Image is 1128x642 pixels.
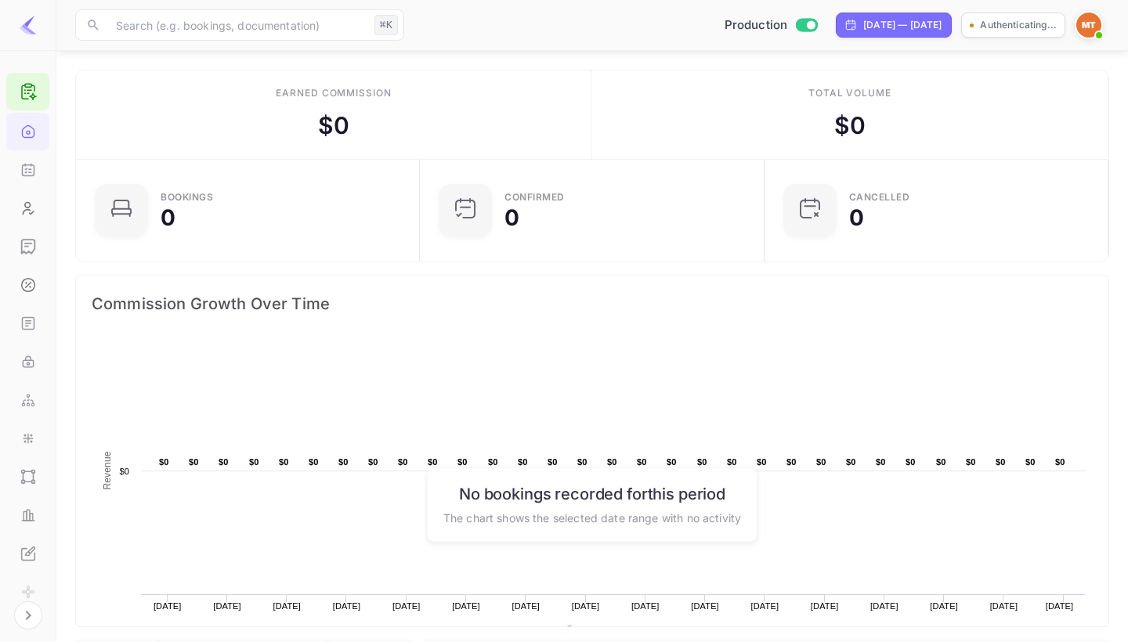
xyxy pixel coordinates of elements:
[14,601,42,629] button: Expand navigation
[154,601,182,611] text: [DATE]
[870,601,898,611] text: [DATE]
[718,16,824,34] div: Switch to Sandbox mode
[930,601,958,611] text: [DATE]
[119,467,129,476] text: $0
[219,457,229,467] text: $0
[273,601,301,611] text: [DATE]
[936,457,946,467] text: $0
[6,496,49,532] a: Performance
[980,18,1057,32] p: Authenticating...
[725,16,788,34] span: Production
[966,457,976,467] text: $0
[6,458,49,494] a: UI Components
[1055,457,1065,467] text: $0
[863,18,942,32] div: [DATE] — [DATE]
[92,291,1093,316] span: Commission Growth Over Time
[333,601,361,611] text: [DATE]
[6,113,49,149] a: Home
[697,457,707,467] text: $0
[318,108,349,143] div: $ 0
[849,193,910,202] div: CANCELLED
[161,207,175,229] div: 0
[398,457,408,467] text: $0
[159,457,169,467] text: $0
[548,457,558,467] text: $0
[727,457,737,467] text: $0
[846,457,856,467] text: $0
[849,207,864,229] div: 0
[990,601,1018,611] text: [DATE]
[452,601,480,611] text: [DATE]
[6,189,49,225] a: Customers
[811,601,839,611] text: [DATE]
[374,15,398,35] div: ⌘K
[808,86,892,100] div: Total volume
[6,228,49,264] a: Earnings
[6,343,49,379] a: API Keys
[607,457,617,467] text: $0
[19,16,38,34] img: LiteAPI
[577,457,587,467] text: $0
[368,457,378,467] text: $0
[392,601,421,611] text: [DATE]
[249,457,259,467] text: $0
[572,601,600,611] text: [DATE]
[488,457,498,467] text: $0
[102,451,113,489] text: Revenue
[457,457,468,467] text: $0
[504,193,565,202] div: Confirmed
[631,601,660,611] text: [DATE]
[6,305,49,341] a: API docs and SDKs
[6,535,49,571] a: Whitelabel
[691,601,719,611] text: [DATE]
[428,457,438,467] text: $0
[637,457,647,467] text: $0
[6,151,49,187] a: Bookings
[443,484,741,503] h6: No bookings recorded for this period
[213,601,241,611] text: [DATE]
[6,381,49,417] a: Webhooks
[279,457,289,467] text: $0
[504,207,519,229] div: 0
[338,457,349,467] text: $0
[107,9,368,41] input: Search (e.g. bookings, documentation)
[276,86,392,100] div: Earned commission
[906,457,916,467] text: $0
[512,601,540,611] text: [DATE]
[1076,13,1101,38] img: Minerave Travel
[580,626,620,637] text: Revenue
[1025,457,1036,467] text: $0
[816,457,826,467] text: $0
[6,420,49,456] a: Integrations
[1046,601,1074,611] text: [DATE]
[161,193,213,202] div: Bookings
[996,457,1006,467] text: $0
[757,457,767,467] text: $0
[443,509,741,525] p: The chart shows the selected date range with no activity
[189,457,199,467] text: $0
[834,108,866,143] div: $ 0
[876,457,886,467] text: $0
[751,601,779,611] text: [DATE]
[667,457,677,467] text: $0
[786,457,797,467] text: $0
[309,457,319,467] text: $0
[518,457,528,467] text: $0
[6,266,49,302] a: Commission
